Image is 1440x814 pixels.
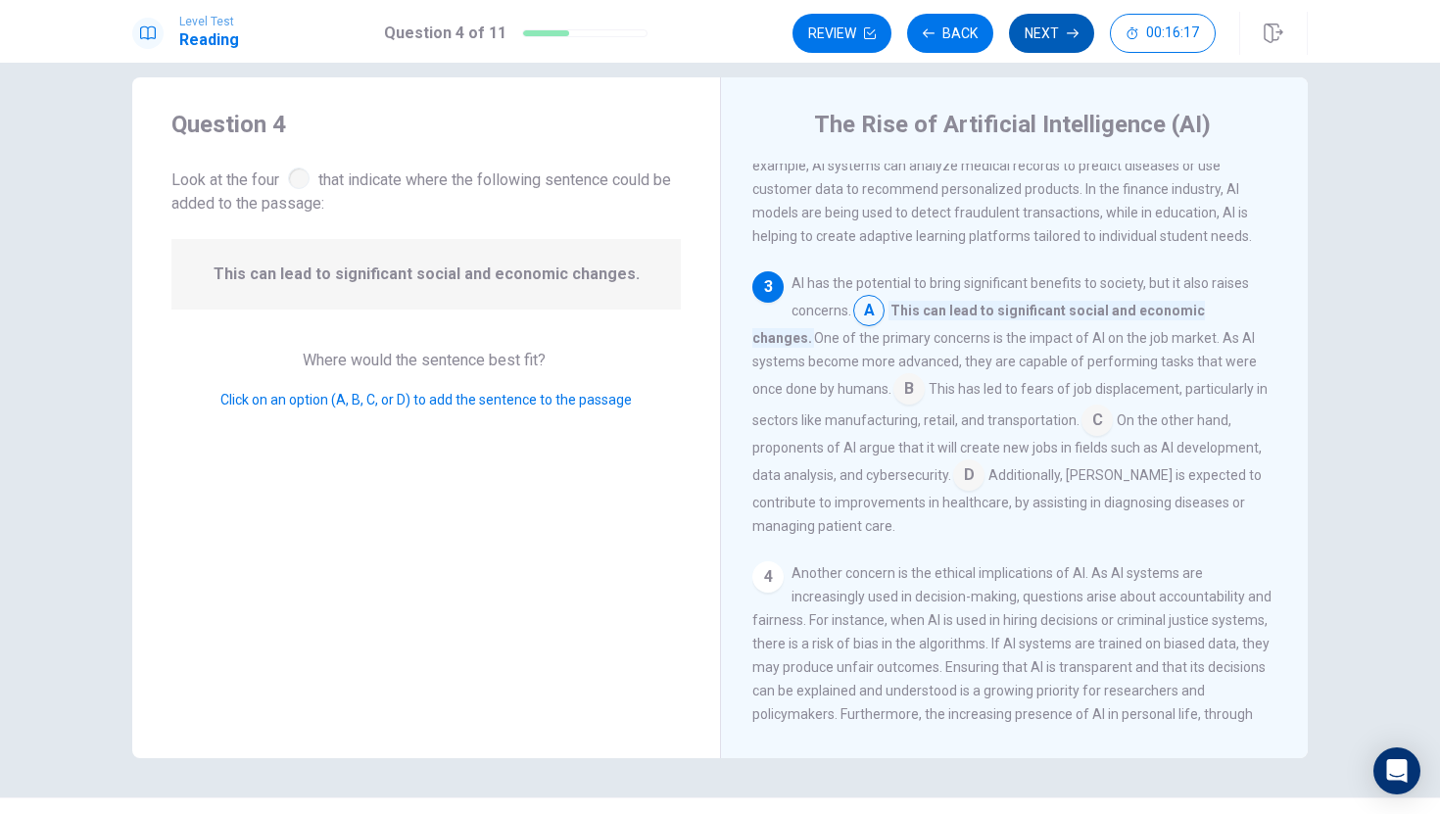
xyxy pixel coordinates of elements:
span: On the other hand, proponents of AI argue that it will create new jobs in fields such as AI devel... [752,412,1262,483]
span: This has led to fears of job displacement, particularly in sectors like manufacturing, retail, an... [752,381,1268,428]
span: Where would the sentence best fit? [303,351,550,369]
span: This can lead to significant social and economic changes. [214,263,640,286]
button: 00:16:17 [1110,14,1216,53]
h4: The Rise of Artificial Intelligence (AI) [814,109,1211,140]
span: Another concern is the ethical implications of AI. As AI systems are increasingly used in decisio... [752,565,1272,769]
span: A [853,295,885,326]
button: Review [792,14,891,53]
div: Open Intercom Messenger [1373,747,1420,794]
span: Click on an option (A, B, C, or D) to add the sentence to the passage [220,392,632,407]
span: C [1081,405,1113,436]
span: AI has the potential to bring significant benefits to society, but it also raises concerns. [792,275,1249,318]
h1: Question 4 of 11 [384,22,506,45]
span: Level Test [179,15,239,28]
h1: Reading [179,28,239,52]
div: 4 [752,561,784,593]
span: Additionally, [PERSON_NAME] is expected to contribute to improvements in healthcare, by assisting... [752,467,1262,534]
div: 3 [752,271,784,303]
span: B [893,373,925,405]
button: Next [1009,14,1094,53]
h4: Question 4 [171,109,681,140]
span: This can lead to significant social and economic changes. [752,301,1205,348]
span: One of the primary concerns is the impact of AI on the job market. As AI systems become more adva... [752,330,1257,397]
button: Back [907,14,993,53]
span: D [953,459,984,491]
span: 00:16:17 [1146,25,1199,41]
span: Look at the four that indicate where the following sentence could be added to the passage: [171,164,681,215]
